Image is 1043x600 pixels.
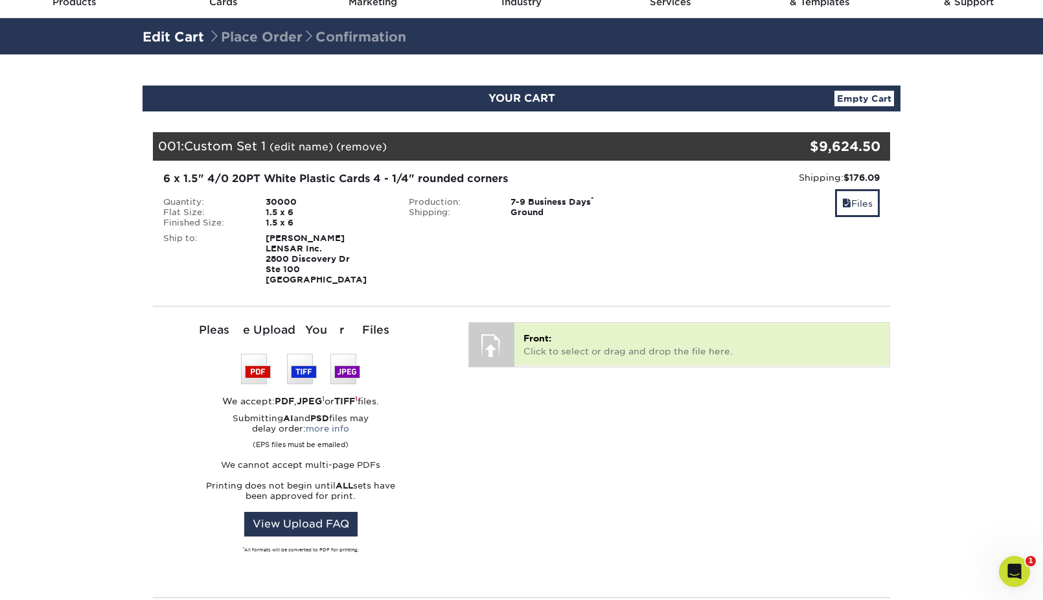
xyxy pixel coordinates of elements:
div: Please Upload Your Files [153,322,449,339]
div: 1.5 x 6 [256,218,399,228]
a: more info [306,424,349,433]
span: files [842,198,851,209]
iframe: Google Customer Reviews [3,560,110,595]
div: 7-9 Business Days [501,197,644,207]
span: YOUR CART [488,92,555,104]
a: Edit Cart [143,29,204,45]
span: 1 [1026,556,1036,566]
div: Ground [501,207,644,218]
small: (EPS files must be emailed) [253,434,349,450]
strong: [PERSON_NAME] LENSAR Inc. 2800 Discovery Dr Ste 100 [GEOGRAPHIC_DATA] [266,233,367,284]
strong: JPEG [297,396,322,406]
p: We cannot accept multi-page PDFs [153,460,449,470]
a: Empty Cart [834,91,894,106]
iframe: Intercom live chat [999,556,1030,587]
a: (remove) [336,141,387,153]
div: 30000 [256,197,399,207]
span: Front: [523,333,551,343]
sup: 1 [322,395,325,402]
strong: AI [283,413,293,423]
div: 1.5 x 6 [256,207,399,218]
p: Submitting and files may delay order: [153,413,449,450]
div: We accept: , or files. [153,395,449,408]
strong: PSD [310,413,329,423]
strong: ALL [336,481,353,490]
img: We accept: PSD, TIFF, or JPEG (JPG) [241,354,360,384]
p: Click to select or drag and drop the file here. [523,332,880,358]
div: Finished Size: [154,218,256,228]
div: Flat Size: [154,207,256,218]
div: 001: [153,132,767,161]
div: 6 x 1.5" 4/0 20PT White Plastic Cards 4 - 1/4" rounded corners [163,171,634,187]
strong: TIFF [334,396,355,406]
div: Shipping: [399,207,501,218]
p: Printing does not begin until sets have been approved for print. [153,481,449,502]
span: Place Order Confirmation [208,29,406,45]
a: (edit name) [269,141,333,153]
strong: PDF [275,396,294,406]
div: $9,624.50 [767,137,880,156]
a: View Upload FAQ [244,512,358,537]
div: Production: [399,197,501,207]
div: Shipping: [654,171,880,184]
strong: $176.09 [843,172,880,183]
div: Quantity: [154,197,256,207]
sup: 1 [355,395,358,402]
div: Ship to: [154,233,256,285]
span: Custom Set 1 [184,139,266,153]
sup: 1 [243,546,244,550]
div: All formats will be converted to PDF for printing. [153,547,449,553]
a: Files [835,189,880,217]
